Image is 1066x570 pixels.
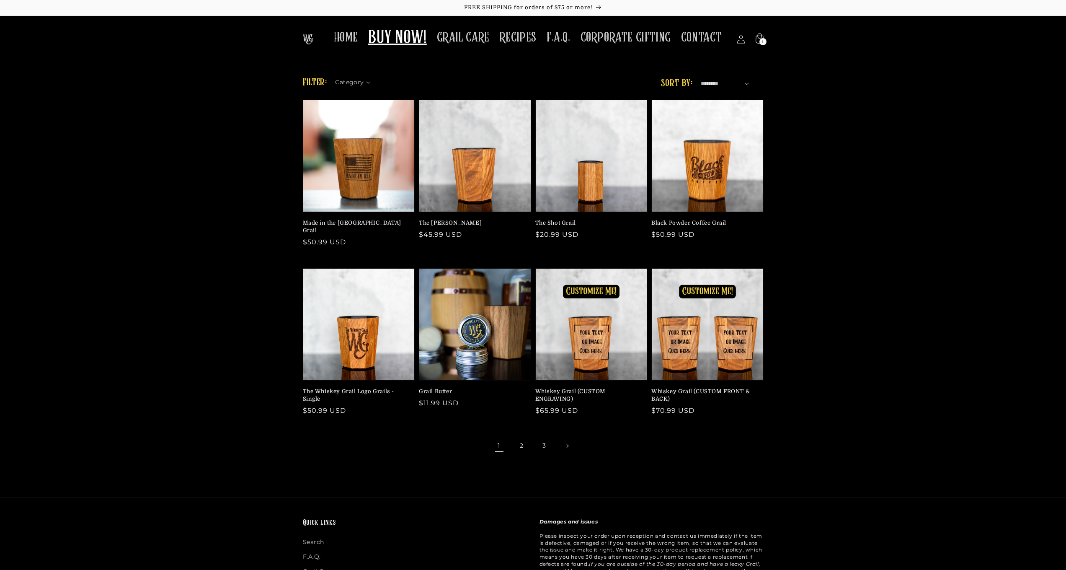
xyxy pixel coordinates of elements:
img: The Whiskey Grail [303,34,313,44]
a: The Whiskey Grail Logo Grails - Single [303,388,410,403]
a: Whiskey Grail (CUSTOM ENGRAVING) [535,388,643,403]
a: CORPORATE GIFTING [576,24,676,51]
a: BUY NOW! [363,22,432,55]
a: HOME [329,24,363,51]
a: CONTACT [676,24,727,51]
summary: Category [335,76,375,85]
p: FREE SHIPPING for orders of $75 or more! [8,4,1058,11]
a: Next page [558,437,576,455]
a: The Shot Grail [535,219,643,227]
a: F.A.Q. [303,549,321,564]
span: RECIPES [500,29,537,46]
span: CORPORATE GIFTING [581,29,671,46]
h2: Filter: [303,75,327,90]
span: Page 1 [490,437,508,455]
span: CONTACT [681,29,722,46]
strong: Damages and issues [539,518,598,525]
a: GRAIL CARE [432,24,495,51]
a: Search [303,537,325,549]
span: HOME [334,29,358,46]
a: Page 2 [513,437,531,455]
span: BUY NOW! [368,27,427,50]
label: Sort by: [661,78,692,88]
a: RECIPES [495,24,542,51]
a: The [PERSON_NAME] [419,219,526,227]
h2: Quick links [303,518,527,528]
span: GRAIL CARE [437,29,490,46]
span: Category [335,78,364,87]
a: Page 3 [535,437,554,455]
a: Grail Butter [419,388,526,395]
a: F.A.Q. [542,24,576,51]
a: Made in the [GEOGRAPHIC_DATA] Grail [303,219,410,234]
nav: Pagination [303,437,764,455]
span: 1 [762,38,764,45]
a: Black Powder Coffee Grail [651,219,759,227]
span: F.A.Q. [547,29,570,46]
a: Whiskey Grail (CUSTOM FRONT & BACK) [651,388,759,403]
